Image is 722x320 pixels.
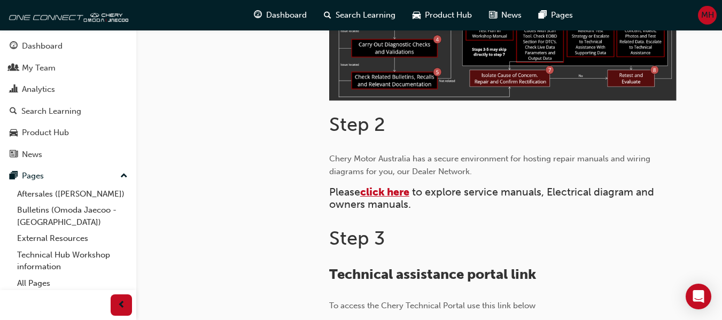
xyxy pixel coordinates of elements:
span: news-icon [10,150,18,160]
span: to explore service manuals, Electrical diagram and owners manuals. [329,186,657,210]
span: search-icon [324,9,331,22]
div: Product Hub [22,127,69,139]
a: news-iconNews [480,4,530,26]
a: My Team [4,58,132,78]
button: MH [698,6,717,25]
a: Bulletins (Omoda Jaecoo - [GEOGRAPHIC_DATA]) [13,202,132,230]
div: My Team [22,62,56,74]
a: pages-iconPages [530,4,581,26]
a: External Resources [13,230,132,247]
a: guage-iconDashboard [245,4,315,26]
div: Dashboard [22,40,63,52]
a: News [4,145,132,165]
button: DashboardMy TeamAnalyticsSearch LearningProduct HubNews [4,34,132,166]
a: search-iconSearch Learning [315,4,404,26]
a: Analytics [4,80,132,99]
a: Search Learning [4,102,132,121]
span: MH [701,9,714,21]
a: Product Hub [4,123,132,143]
span: search-icon [10,107,17,116]
a: Dashboard [4,36,132,56]
span: news-icon [489,9,497,22]
span: people-icon [10,64,18,73]
div: Open Intercom Messenger [686,284,711,309]
span: Pages [551,9,573,21]
a: Aftersales ([PERSON_NAME]) [13,186,132,202]
span: pages-icon [539,9,547,22]
a: Technical Hub Workshop information [13,247,132,275]
span: Step 2 [329,113,385,136]
span: Product Hub [425,9,472,21]
span: car-icon [413,9,421,22]
a: All Pages [13,275,132,292]
div: Analytics [22,83,55,96]
span: prev-icon [118,299,126,312]
span: chart-icon [10,85,18,95]
div: Pages [22,170,44,182]
a: click here [360,186,409,198]
span: guage-icon [10,42,18,51]
span: Technical assistance portal link [329,266,536,283]
span: Step 3 [329,227,385,249]
button: Pages [4,166,132,186]
span: Chery Motor Australia has a secure environment for hosting repair manuals and wiring diagrams for... [329,154,653,176]
span: Search Learning [336,9,395,21]
a: car-iconProduct Hub [404,4,480,26]
span: up-icon [120,169,128,183]
span: Dashboard [266,9,307,21]
span: guage-icon [254,9,262,22]
span: Please [329,186,360,198]
img: oneconnect [5,4,128,26]
span: car-icon [10,128,18,138]
div: News [22,149,42,161]
span: pages-icon [10,171,18,181]
span: To access the Chery Technical Portal use this link below [329,301,535,310]
div: Search Learning [21,105,81,118]
span: News [501,9,522,21]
